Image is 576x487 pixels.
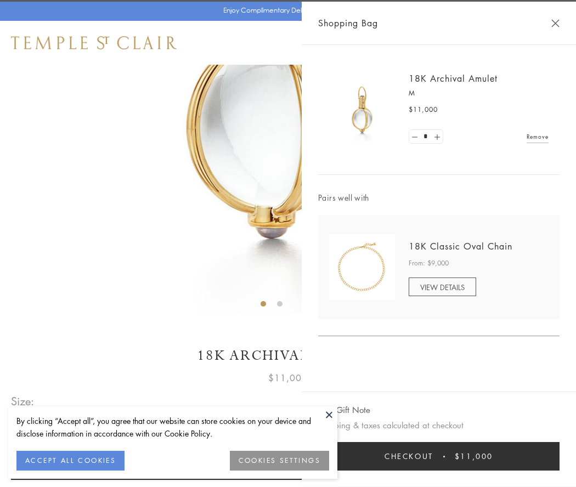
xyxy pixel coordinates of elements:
[409,278,476,296] a: VIEW DETAILS
[268,371,308,385] span: $11,000
[11,36,177,49] img: Temple St. Clair
[409,88,549,99] p: M
[551,19,560,27] button: Close Shopping Bag
[385,450,433,462] span: Checkout
[318,403,370,417] button: Add Gift Note
[455,450,493,462] span: $11,000
[11,392,35,410] span: Size:
[409,104,438,115] span: $11,000
[230,451,329,471] button: COOKIES SETTINGS
[409,240,512,252] a: 18K Classic Oval Chain
[527,131,549,143] a: Remove
[223,5,348,16] p: Enjoy Complimentary Delivery & Returns
[409,130,420,144] a: Set quantity to 0
[420,282,465,292] span: VIEW DETAILS
[431,130,442,144] a: Set quantity to 2
[409,72,498,84] a: 18K Archival Amulet
[318,191,560,204] span: Pairs well with
[318,442,560,471] button: Checkout $11,000
[329,77,395,143] img: 18K Archival Amulet
[16,415,329,440] div: By clicking “Accept all”, you agree that our website can store cookies on your device and disclos...
[318,418,560,432] p: Shipping & taxes calculated at checkout
[16,451,125,471] button: ACCEPT ALL COOKIES
[329,234,395,300] img: N88865-OV18
[11,346,565,365] h1: 18K Archival Amulet
[318,16,378,30] span: Shopping Bag
[409,258,449,269] span: From: $9,000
